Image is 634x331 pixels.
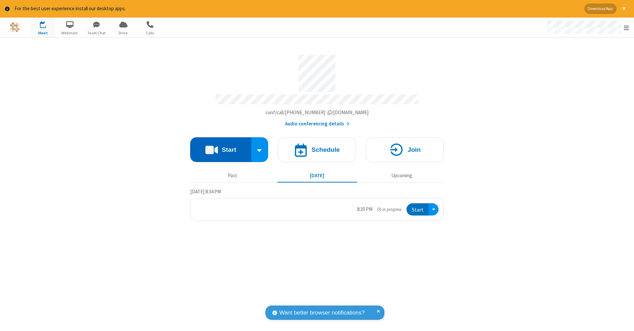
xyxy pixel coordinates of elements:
button: Copy my meeting room linkCopy my meeting room link [265,109,369,116]
button: Start [406,203,429,215]
h4: Start [222,147,236,153]
span: Team Chat [84,30,109,36]
button: Logo [2,17,27,37]
button: Upcoming [362,170,441,182]
h4: Join [407,147,421,153]
button: Join [366,137,444,162]
section: Today's Meetings [190,188,444,221]
h4: Schedule [311,147,340,153]
div: Start conference options [251,137,268,162]
section: Account details [190,50,444,127]
span: [DATE] 8:34 PM [190,188,221,195]
span: Webinars [57,30,82,36]
span: Copy my meeting room link [265,109,369,116]
div: 1 [45,21,49,26]
button: Download App [584,4,616,14]
img: QA Selenium DO NOT DELETE OR CHANGE [10,22,20,32]
div: 8:30 PM [357,206,372,213]
button: Close alert [619,4,629,14]
button: [DATE] [277,170,357,182]
div: Open menu [541,17,634,37]
span: Drive [111,30,136,36]
span: Calls [138,30,162,36]
button: Past [193,170,272,182]
button: Start [190,137,251,162]
span: Want better browser notifications? [279,309,365,317]
span: Meet [31,30,55,36]
div: Open menu [429,203,439,215]
div: For the best user experience install our desktop apps. [15,5,580,13]
button: Schedule [278,137,356,162]
em: in progress [377,206,402,213]
button: Audio conferencing details [285,120,349,128]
